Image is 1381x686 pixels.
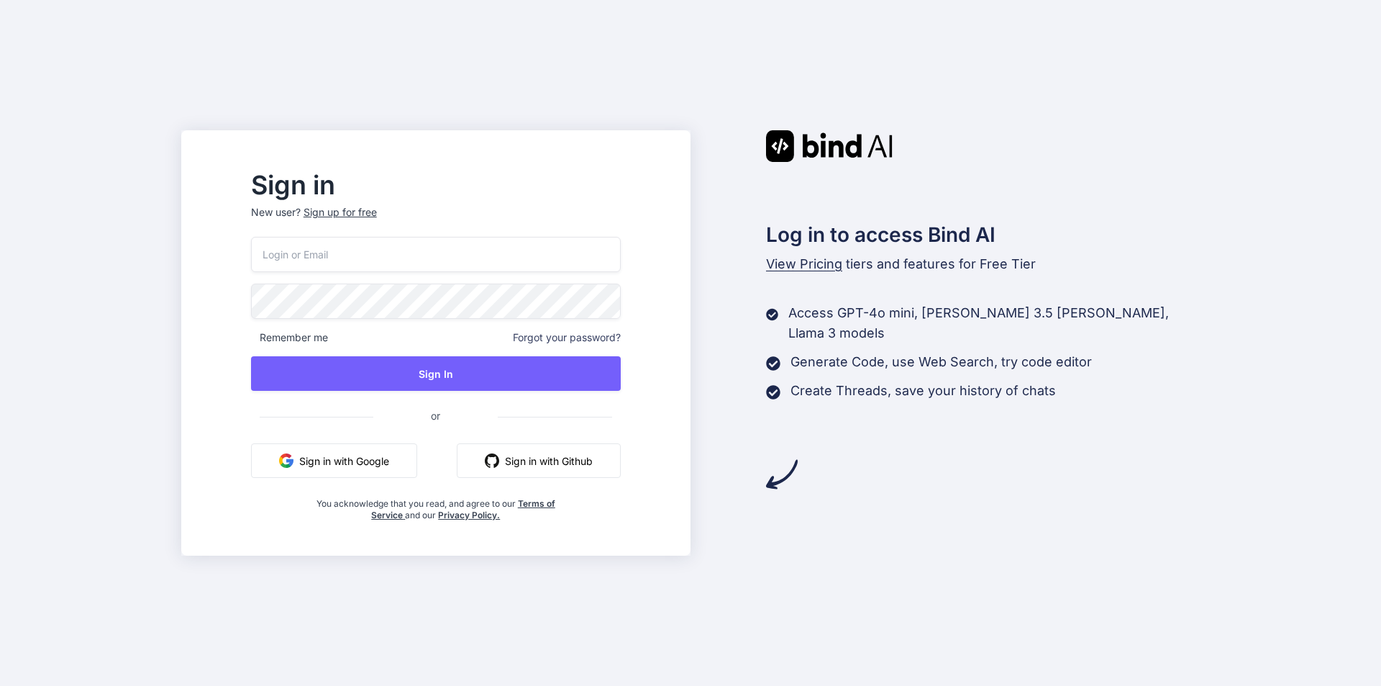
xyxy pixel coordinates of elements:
img: arrow [766,459,798,490]
span: or [373,398,498,433]
button: Sign in with Github [457,443,621,478]
button: Sign In [251,356,621,391]
p: tiers and features for Free Tier [766,254,1200,274]
p: Generate Code, use Web Search, try code editor [790,352,1092,372]
span: Forgot your password? [513,330,621,345]
p: Access GPT-4o mini, [PERSON_NAME] 3.5 [PERSON_NAME], Llama 3 models [788,303,1200,343]
input: Login or Email [251,237,621,272]
img: google [279,453,293,468]
button: Sign in with Google [251,443,417,478]
p: Create Threads, save your history of chats [790,381,1056,401]
p: New user? [251,205,621,237]
span: Remember me [251,330,328,345]
h2: Log in to access Bind AI [766,220,1200,250]
img: Bind AI logo [766,130,893,162]
img: github [485,453,499,468]
span: View Pricing [766,256,842,271]
h2: Sign in [251,173,621,197]
a: Privacy Policy. [438,510,500,520]
div: Sign up for free [304,205,377,220]
a: Terms of Service [371,498,555,520]
div: You acknowledge that you read, and agree to our and our [312,489,559,521]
